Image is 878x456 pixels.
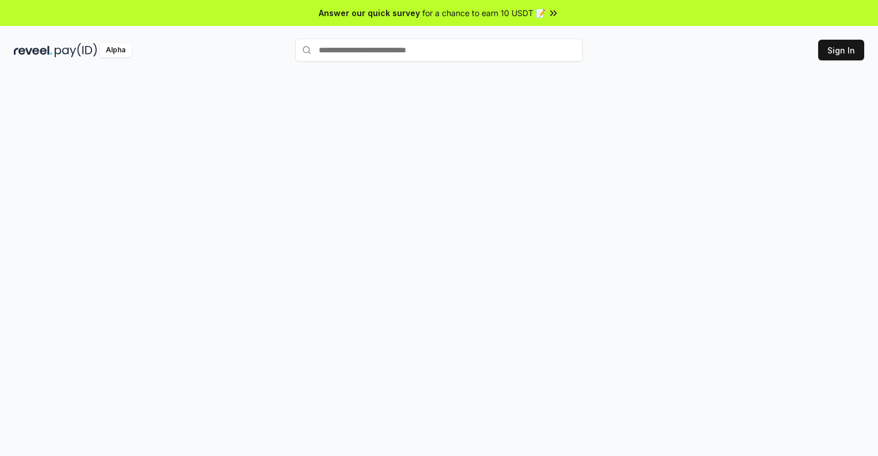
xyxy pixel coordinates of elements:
[818,40,864,60] button: Sign In
[319,7,420,19] span: Answer our quick survey
[55,43,97,58] img: pay_id
[14,43,52,58] img: reveel_dark
[422,7,545,19] span: for a chance to earn 10 USDT 📝
[100,43,132,58] div: Alpha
